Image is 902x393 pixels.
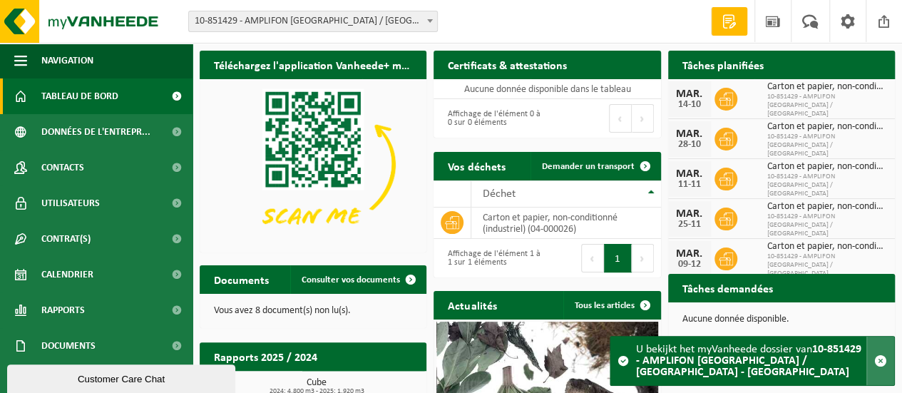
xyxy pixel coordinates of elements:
[675,248,704,260] div: MAR.
[471,208,660,239] td: carton et papier, non-conditionné (industriel) (04-000026)
[200,342,332,370] h2: Rapports 2025 / 2024
[188,11,438,32] span: 10-851429 - AMPLIFON BELGIUM / LEUVEN - LEUVEN
[41,114,150,150] span: Données de l'entrepr...
[767,241,888,252] span: Carton et papier, non-conditionné (industriel)
[609,104,632,133] button: Previous
[7,362,238,393] iframe: chat widget
[434,79,660,99] td: Aucune donnée disponible dans le tableau
[767,133,888,158] span: 10-851429 - AMPLIFON [GEOGRAPHIC_DATA] / [GEOGRAPHIC_DATA]
[189,11,437,31] span: 10-851429 - AMPLIFON BELGIUM / LEUVEN - LEUVEN
[767,213,888,238] span: 10-851429 - AMPLIFON [GEOGRAPHIC_DATA] / [GEOGRAPHIC_DATA]
[767,252,888,278] span: 10-851429 - AMPLIFON [GEOGRAPHIC_DATA] / [GEOGRAPHIC_DATA]
[434,291,511,319] h2: Actualités
[41,185,100,221] span: Utilisateurs
[434,51,580,78] h2: Certificats & attestations
[41,292,85,328] span: Rapports
[604,244,632,272] button: 1
[41,328,96,364] span: Documents
[682,315,881,325] p: Aucune donnée disponible.
[434,152,519,180] h2: Vos déchets
[636,344,861,378] strong: 10-851429 - AMPLIFON [GEOGRAPHIC_DATA] / [GEOGRAPHIC_DATA] - [GEOGRAPHIC_DATA]
[441,243,540,274] div: Affichage de l'élément 1 à 1 sur 1 éléments
[531,152,660,180] a: Demander un transport
[675,220,704,230] div: 25-11
[200,265,283,293] h2: Documents
[302,275,400,285] span: Consulter vos documents
[441,103,540,134] div: Affichage de l'élément 0 à 0 sur 0 éléments
[200,79,426,250] img: Download de VHEPlus App
[767,173,888,198] span: 10-851429 - AMPLIFON [GEOGRAPHIC_DATA] / [GEOGRAPHIC_DATA]
[290,265,425,294] a: Consulter vos documents
[482,188,515,200] span: Déchet
[767,121,888,133] span: Carton et papier, non-conditionné (industriel)
[675,140,704,150] div: 28-10
[542,162,635,171] span: Demander un transport
[675,128,704,140] div: MAR.
[668,51,778,78] h2: Tâches planifiées
[41,221,91,257] span: Contrat(s)
[675,180,704,190] div: 11-11
[214,306,412,316] p: Vous avez 8 document(s) non lu(s).
[668,274,787,302] h2: Tâches demandées
[675,168,704,180] div: MAR.
[675,100,704,110] div: 14-10
[41,78,118,114] span: Tableau de bord
[767,201,888,213] span: Carton et papier, non-conditionné (industriel)
[675,208,704,220] div: MAR.
[675,260,704,270] div: 09-12
[632,104,654,133] button: Next
[675,88,704,100] div: MAR.
[636,337,866,385] div: U bekijkt het myVanheede dossier van
[563,291,660,320] a: Tous les articles
[767,93,888,118] span: 10-851429 - AMPLIFON [GEOGRAPHIC_DATA] / [GEOGRAPHIC_DATA]
[581,244,604,272] button: Previous
[41,150,84,185] span: Contacts
[200,51,426,78] h2: Téléchargez l'application Vanheede+ maintenant!
[41,43,93,78] span: Navigation
[632,244,654,272] button: Next
[767,161,888,173] span: Carton et papier, non-conditionné (industriel)
[41,257,93,292] span: Calendrier
[767,81,888,93] span: Carton et papier, non-conditionné (industriel)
